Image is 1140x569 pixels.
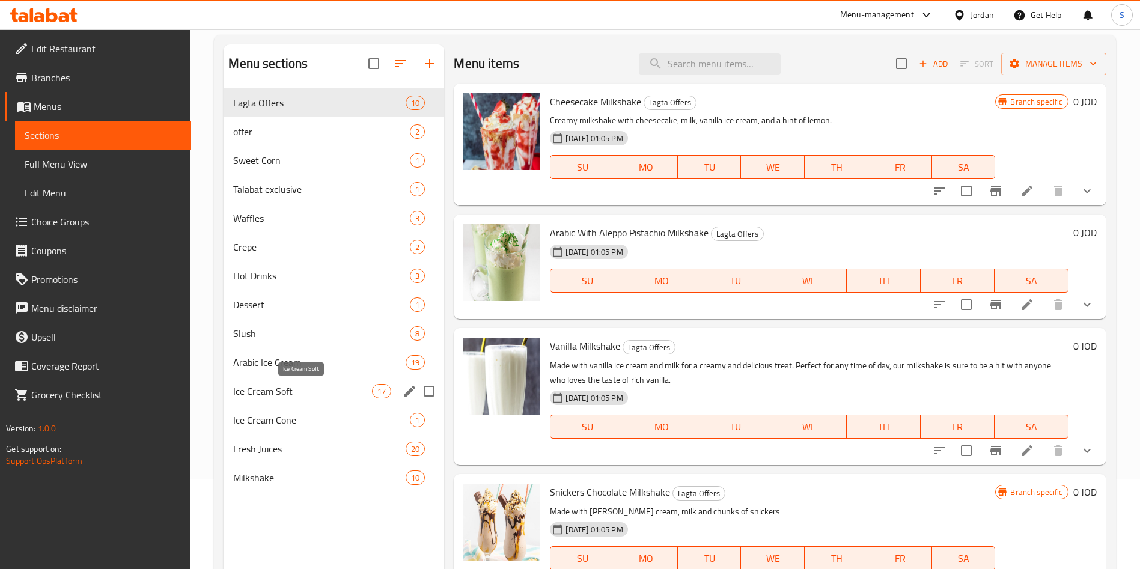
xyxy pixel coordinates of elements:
div: Jordan [971,8,994,22]
div: Hot Drinks3 [224,261,444,290]
span: TU [703,418,767,436]
a: Branches [5,63,191,92]
span: Slush [233,326,410,341]
div: items [406,355,425,370]
span: Select to update [954,178,979,204]
div: offer2 [224,117,444,146]
button: Branch-specific-item [981,177,1010,205]
a: Coupons [5,236,191,265]
div: Waffles3 [224,204,444,233]
button: sort-choices [925,436,954,465]
div: Lagta Offers [644,96,696,110]
span: Sort sections [386,49,415,78]
span: SU [555,550,609,567]
button: WE [741,155,805,179]
button: show more [1073,290,1102,319]
button: FR [921,415,995,439]
a: Upsell [5,323,191,351]
button: Manage items [1001,53,1106,75]
span: Lagta Offers [712,227,763,241]
button: SU [550,415,624,439]
button: FR [921,269,995,293]
span: MO [629,418,693,436]
div: items [410,182,425,196]
img: Vanilla Milkshake [463,338,540,415]
a: Coverage Report [5,351,191,380]
span: 1 [410,415,424,426]
span: Branch specific [1005,96,1067,108]
p: Made with [PERSON_NAME] cream, milk and chunks of snickers [550,504,995,519]
span: TU [683,550,737,567]
div: Ice Cream Cone1 [224,406,444,434]
span: [DATE] 01:05 PM [561,524,627,535]
span: Cheesecake Milkshake [550,93,641,111]
button: TH [847,415,921,439]
span: FR [873,159,927,176]
div: Lagta Offers [233,96,406,110]
button: Branch-specific-item [981,290,1010,319]
div: items [410,124,425,139]
div: Lagta Offers [711,227,764,241]
span: Menus [34,99,181,114]
span: Select to update [954,292,979,317]
button: MO [624,269,698,293]
span: Edit Restaurant [31,41,181,56]
span: MO [629,272,693,290]
span: Sweet Corn [233,153,410,168]
button: Add section [415,49,444,78]
span: SU [555,418,620,436]
svg: Show Choices [1080,184,1094,198]
div: Lagta Offers [623,340,675,354]
span: Vanilla Milkshake [550,337,620,355]
span: Coverage Report [31,359,181,373]
a: Choice Groups [5,207,191,236]
h2: Menu items [454,55,519,73]
span: Milkshake [233,470,406,485]
div: items [410,211,425,225]
span: Snickers Chocolate Milkshake [550,483,670,501]
span: Coupons [31,243,181,258]
div: Arabic Ice Cream [233,355,406,370]
span: Choice Groups [31,215,181,229]
button: delete [1044,290,1073,319]
span: WE [746,159,800,176]
button: FR [868,155,932,179]
button: Add [914,55,953,73]
span: Arabic With Aleppo Pistachio Milkshake [550,224,709,242]
div: items [410,297,425,312]
div: Ice Cream Soft17edit [224,377,444,406]
span: TU [683,159,737,176]
span: Sections [25,128,181,142]
button: TH [805,155,868,179]
span: Ice Cream Cone [233,413,410,427]
h6: 0 JOD [1073,93,1097,110]
span: Select to update [954,438,979,463]
div: Slush8 [224,319,444,348]
span: TH [809,550,864,567]
svg: Show Choices [1080,297,1094,312]
span: SU [555,272,620,290]
span: MO [619,550,673,567]
div: Arabic Ice Cream19 [224,348,444,377]
div: Dessert [233,297,410,312]
span: S [1120,8,1124,22]
div: Crepe [233,240,410,254]
span: 2 [410,126,424,138]
div: items [410,240,425,254]
a: Edit Restaurant [5,34,191,63]
div: items [406,470,425,485]
span: 20 [406,443,424,455]
span: Fresh Juices [233,442,406,456]
div: items [410,269,425,283]
button: Branch-specific-item [981,436,1010,465]
div: Hot Drinks [233,269,410,283]
button: SA [995,269,1068,293]
span: FR [873,550,927,567]
div: items [406,442,425,456]
span: Version: [6,421,35,436]
span: Talabat exclusive [233,182,410,196]
span: FR [925,418,990,436]
button: delete [1044,436,1073,465]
